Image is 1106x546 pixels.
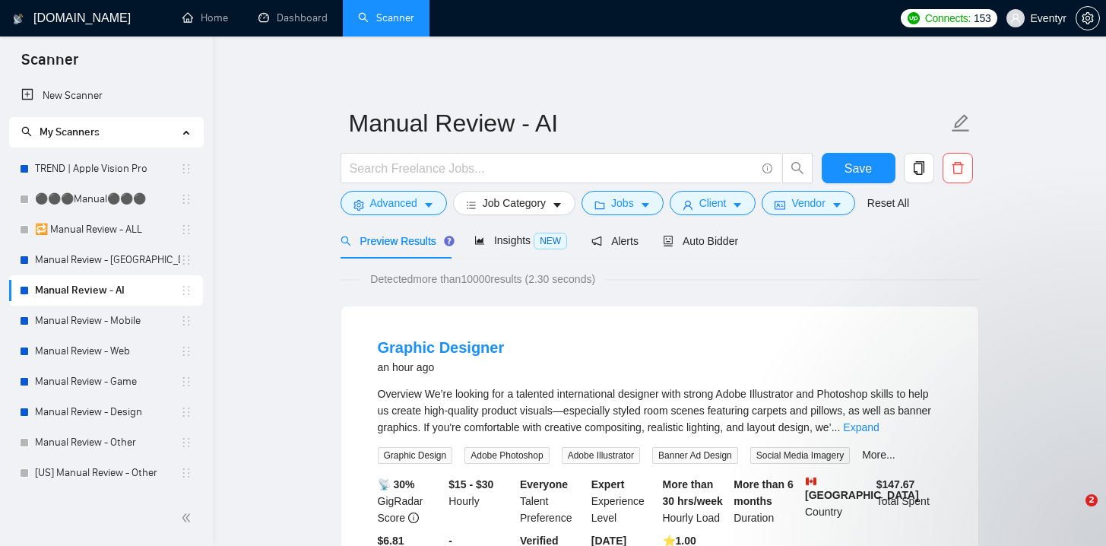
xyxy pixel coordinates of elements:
[453,191,575,215] button: barsJob Categorycaret-down
[611,195,634,211] span: Jobs
[762,163,772,173] span: info-circle
[181,510,196,525] span: double-left
[806,476,816,487] img: 🇨🇦
[822,153,895,183] button: Save
[35,154,180,184] a: TREND | Apple Vision Pro
[360,271,606,287] span: Detected more than 10000 results (2.30 seconds)
[663,235,738,247] span: Auto Bidder
[474,235,485,246] span: area-chart
[341,236,351,246] span: search
[408,513,419,523] span: info-circle
[562,447,640,464] span: Adobe Illustrator
[9,397,203,427] li: Manual Review - Design
[180,193,192,205] span: holder
[378,388,931,433] span: Overview We’re looking for a talented international designer with strong Adobe Illustrator and Ph...
[378,339,505,356] a: Graphic Designer
[180,315,192,327] span: holder
[35,367,180,397] a: Manual Review - Game
[35,458,180,488] a: [US] Manual Review - Other
[474,234,567,246] span: Insights
[35,427,180,458] a: Manual Review - Other
[423,199,434,211] span: caret-down
[832,199,842,211] span: caret-down
[442,234,456,248] div: Tooltip anchor
[9,275,203,306] li: Manual Review - AI
[9,336,203,367] li: Manual Review - Web
[1085,494,1098,506] span: 2
[182,11,228,24] a: homeHome
[21,81,191,111] a: New Scanner
[341,235,450,247] span: Preview Results
[730,476,802,526] div: Duration
[9,458,203,488] li: [US] Manual Review - Other
[378,447,453,464] span: Graphic Design
[350,159,756,178] input: Search Freelance Jobs...
[683,199,693,211] span: user
[180,284,192,297] span: holder
[378,386,942,436] div: Overview We’re looking for a talented international designer with strong Adobe Illustrator and Ph...
[349,104,948,142] input: Scanner name...
[762,191,854,215] button: idcardVendorcaret-down
[660,476,731,526] div: Hourly Load
[180,224,192,236] span: holder
[375,476,446,526] div: GigRadar Score
[805,476,919,501] b: [GEOGRAPHIC_DATA]
[40,125,100,138] span: My Scanners
[1076,6,1100,30] button: setting
[663,478,723,507] b: More than 30 hrs/week
[9,154,203,184] li: TREND | Apple Vision Pro
[943,153,973,183] button: delete
[9,184,203,214] li: ⚫⚫⚫Manual⚫⚫⚫
[867,195,909,211] a: Reset All
[464,447,549,464] span: Adobe Photoshop
[517,476,588,526] div: Talent Preference
[845,159,872,178] span: Save
[1010,13,1021,24] span: user
[35,245,180,275] a: Manual Review - [GEOGRAPHIC_DATA] & [GEOGRAPHIC_DATA]
[591,236,602,246] span: notification
[35,306,180,336] a: Manual Review - Mobile
[802,476,873,526] div: Country
[582,191,664,215] button: folderJobscaret-down
[9,81,203,111] li: New Scanner
[1054,494,1091,531] iframe: Intercom live chat
[904,153,934,183] button: copy
[258,11,328,24] a: dashboardDashboard
[782,153,813,183] button: search
[180,254,192,266] span: holder
[594,199,605,211] span: folder
[908,12,920,24] img: upwork-logo.png
[750,447,850,464] span: Social Media Imagery
[180,467,192,479] span: holder
[9,427,203,458] li: Manual Review - Other
[670,191,756,215] button: userClientcaret-down
[663,236,673,246] span: robot
[180,345,192,357] span: holder
[734,478,794,507] b: More than 6 months
[35,214,180,245] a: 🔁 Manual Review - ALL
[180,376,192,388] span: holder
[370,195,417,211] span: Advanced
[699,195,727,211] span: Client
[732,199,743,211] span: caret-down
[448,478,493,490] b: $15 - $30
[21,125,100,138] span: My Scanners
[9,214,203,245] li: 🔁 Manual Review - ALL
[640,199,651,211] span: caret-down
[358,11,414,24] a: searchScanner
[180,406,192,418] span: holder
[21,126,32,137] span: search
[905,161,933,175] span: copy
[520,478,568,490] b: Everyone
[180,436,192,449] span: holder
[483,195,546,211] span: Job Category
[378,358,505,376] div: an hour ago
[588,476,660,526] div: Experience Level
[466,199,477,211] span: bars
[180,163,192,175] span: holder
[591,235,639,247] span: Alerts
[974,10,990,27] span: 153
[9,488,203,519] li: [US] Manual Review - Mobile
[9,245,203,275] li: Manual Review - Israel & Middle East
[35,184,180,214] a: ⚫⚫⚫Manual⚫⚫⚫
